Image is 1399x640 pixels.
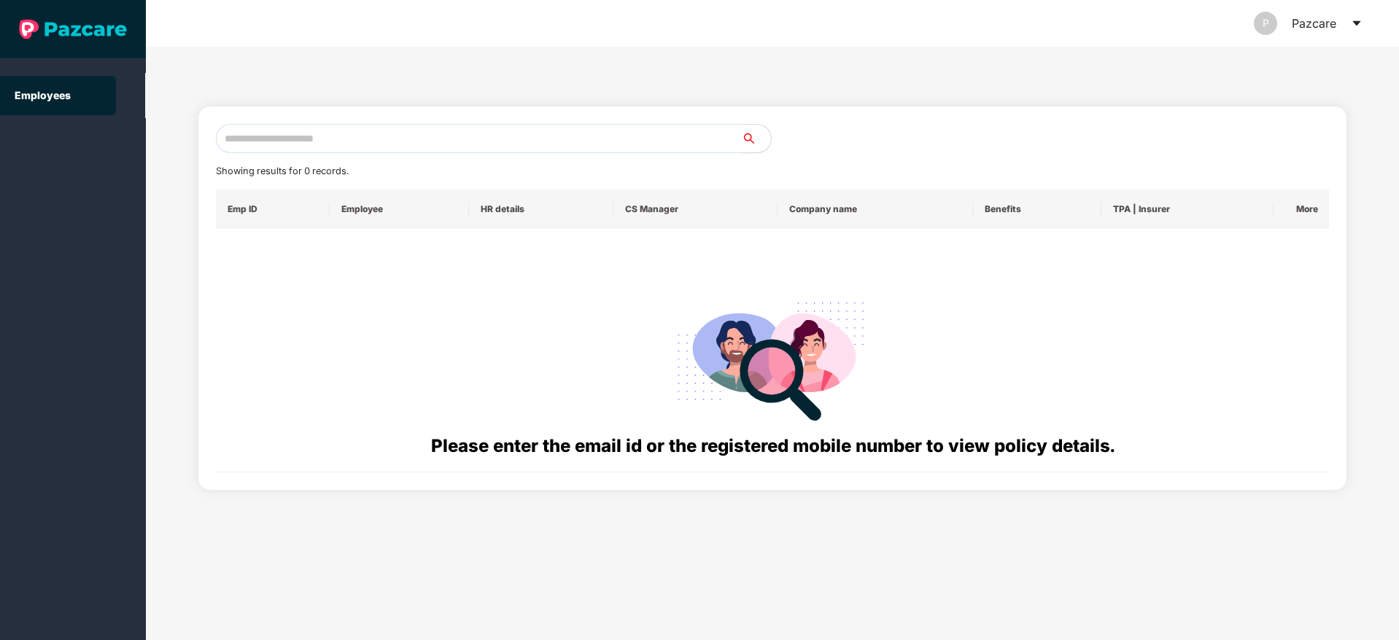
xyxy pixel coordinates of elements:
[1351,17,1363,29] span: caret-down
[216,190,330,229] th: Emp ID
[613,190,778,229] th: CS Manager
[741,124,772,153] button: search
[216,165,349,176] span: Showing results for 0 records.
[741,133,771,144] span: search
[469,190,613,229] th: HR details
[778,190,973,229] th: Company name
[1263,12,1269,35] span: P
[431,435,1115,456] span: Please enter the email id or the registered mobile number to view policy details.
[1101,190,1274,229] th: TPA | Insurer
[973,190,1101,229] th: Benefits
[15,89,71,101] a: Employees
[330,190,469,229] th: Employee
[1274,190,1329,229] th: More
[667,284,877,432] img: svg+xml;base64,PHN2ZyB4bWxucz0iaHR0cDovL3d3dy53My5vcmcvMjAwMC9zdmciIHdpZHRoPSIyODgiIGhlaWdodD0iMj...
